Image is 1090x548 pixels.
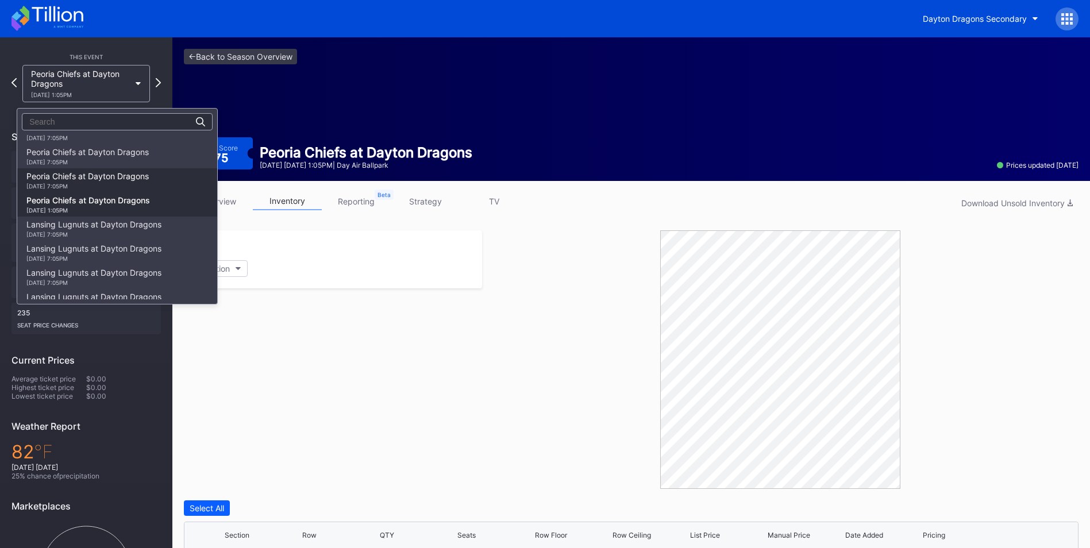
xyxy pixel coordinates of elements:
div: [DATE] 7:05PM [26,183,149,190]
input: Search [29,117,130,126]
div: Lansing Lugnuts at Dayton Dragons [26,244,161,262]
div: [DATE] 7:05PM [26,231,161,238]
div: Lansing Lugnuts at Dayton Dragons [26,292,161,310]
div: Lansing Lugnuts at Dayton Dragons [26,219,161,238]
div: [DATE] 7:05PM [26,159,149,165]
div: [DATE] 7:05PM [26,279,161,286]
div: [DATE] 1:05PM [26,207,150,214]
div: Peoria Chiefs at Dayton Dragons [26,195,150,214]
div: Peoria Chiefs at Dayton Dragons [26,171,149,190]
div: Lansing Lugnuts at Dayton Dragons [26,268,161,286]
div: [DATE] 7:05PM [26,134,149,141]
div: Peoria Chiefs at Dayton Dragons [26,147,149,165]
div: [DATE] 7:05PM [26,255,161,262]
